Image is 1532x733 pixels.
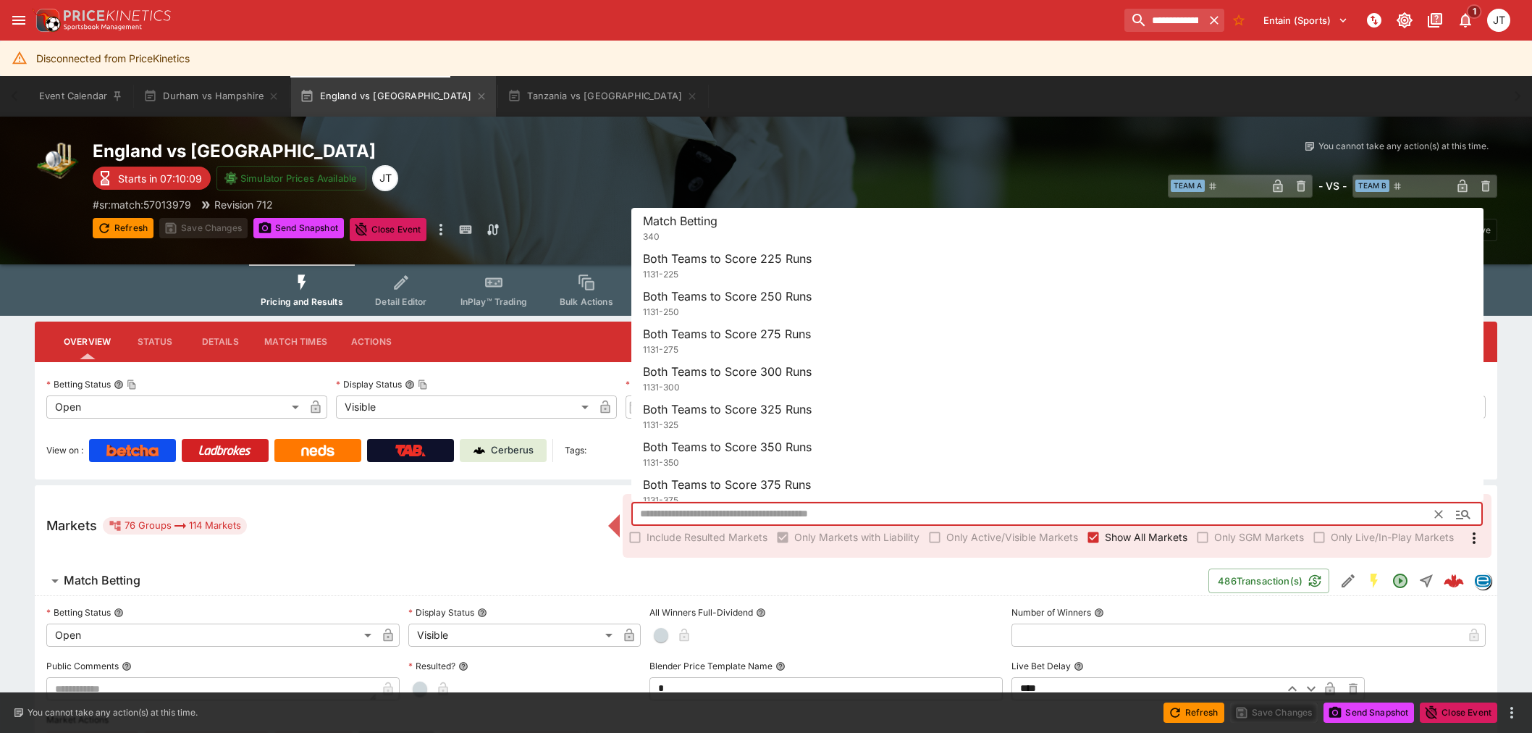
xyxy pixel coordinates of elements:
p: Revision 712 [214,197,273,212]
button: more [432,218,450,241]
button: Tanzania vs [GEOGRAPHIC_DATA] [499,76,707,117]
span: 1131-375 [643,495,678,506]
button: Copy To Clipboard [127,380,137,390]
div: betradar [1474,572,1491,590]
img: PriceKinetics Logo [32,6,61,35]
span: Detail Editor [375,296,426,307]
button: 486Transaction(s) [1208,569,1329,593]
button: Refresh [93,218,153,238]
span: Only Markets with Liability [794,529,919,545]
button: Actions [339,324,404,359]
button: Close Event [350,218,427,241]
button: SGM Enabled [1361,568,1387,594]
span: Both Teams to Score 350 Runs [643,440,812,454]
button: Durham vs Hampshire [135,76,288,117]
p: Display Status [408,606,474,619]
input: search [1124,9,1204,32]
h6: Match Betting [64,573,140,588]
label: View on : [46,439,83,462]
div: Joshua Thomson [372,165,398,191]
span: Include Resulted Markets [647,529,767,545]
span: Both Teams to Score 375 Runs [643,477,811,492]
span: Both Teams to Score 225 Runs [643,251,812,266]
span: 340 [643,231,660,242]
span: Both Teams to Score 275 Runs [643,327,811,341]
button: Refresh [1163,703,1224,723]
button: Match Times [253,324,339,359]
span: 1131-325 [643,419,678,430]
button: Blender Price Template Name [775,661,786,671]
h6: - VS - [1318,178,1347,193]
img: betradar [1475,573,1491,589]
button: Simulator Prices Available [216,166,366,190]
button: Close [1450,501,1476,527]
p: All Winners Full-Dividend [649,606,753,619]
span: Team B [1355,180,1389,192]
img: logo-cerberus--red.svg [1444,571,1464,591]
span: 1131-225 [643,269,678,280]
img: TabNZ [395,445,426,456]
p: Resulted? [408,660,455,672]
button: Close Event [1420,703,1497,723]
button: England vs [GEOGRAPHIC_DATA] [291,76,496,117]
img: Ladbrokes [198,445,251,456]
button: Documentation [1422,7,1448,33]
button: All Winners Full-Dividend [756,608,766,618]
span: InPlay™ Trading [460,296,527,307]
div: Disconnected from PriceKinetics [36,45,190,72]
div: a7f548b2-f962-4588-a40b-ec2eb828946b [1444,571,1464,591]
p: Scheduled Start [626,378,699,390]
div: Visible [408,624,618,647]
button: Resulted? [458,661,468,671]
span: Show All Markets [1105,529,1187,545]
button: Public Comments [122,661,132,671]
img: Cerberus [474,445,485,456]
span: Both Teams to Score 325 Runs [643,402,812,416]
span: Pricing and Results [261,296,343,307]
p: Display Status [336,378,402,390]
div: Visible [336,395,594,419]
button: Status [122,324,188,359]
button: Send Snapshot [1323,703,1414,723]
p: Public Comments [46,660,119,672]
a: a7f548b2-f962-4588-a40b-ec2eb828946b [1439,566,1468,595]
button: open drawer [6,7,32,33]
button: Select Tenant [1255,9,1357,32]
button: Overview [52,324,122,359]
p: Betting Status [46,606,111,619]
span: Team A [1171,180,1205,192]
span: Both Teams to Score 250 Runs [643,289,812,303]
span: Only SGM Markets [1214,529,1304,545]
button: Notifications [1452,7,1478,33]
button: No Bookmarks [1227,9,1250,32]
button: Open [1387,568,1413,594]
span: Only Live/In-Play Markets [1331,529,1454,545]
span: Bulk Actions [560,296,613,307]
img: cricket.png [35,140,81,186]
p: You cannot take any action(s) at this time. [28,706,198,719]
button: Display Status [477,608,487,618]
h5: Markets [46,517,97,534]
div: Joshua Thomson [1487,9,1510,32]
span: 1 [1467,4,1482,19]
label: Tags: [565,439,586,462]
svg: More [1465,529,1483,547]
button: Joshua Thomson [1483,4,1515,36]
button: Live Bet Delay [1074,661,1084,671]
span: 1131-275 [643,344,678,355]
button: Clear [1427,503,1450,526]
button: Toggle light/dark mode [1392,7,1418,33]
span: 1131-350 [643,457,679,468]
span: Both Teams to Score 300 Runs [643,364,812,379]
span: Match Betting [643,214,717,228]
p: Betting Status [46,378,111,390]
span: Only Active/Visible Markets [946,529,1078,545]
img: PriceKinetics [64,10,171,21]
div: Open [46,624,376,647]
a: Cerberus [460,439,547,462]
button: more [1503,704,1520,721]
img: Sportsbook Management [64,24,142,30]
img: Betcha [106,445,159,456]
button: Send Snapshot [253,218,344,238]
div: 76 Groups 114 Markets [109,517,241,535]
